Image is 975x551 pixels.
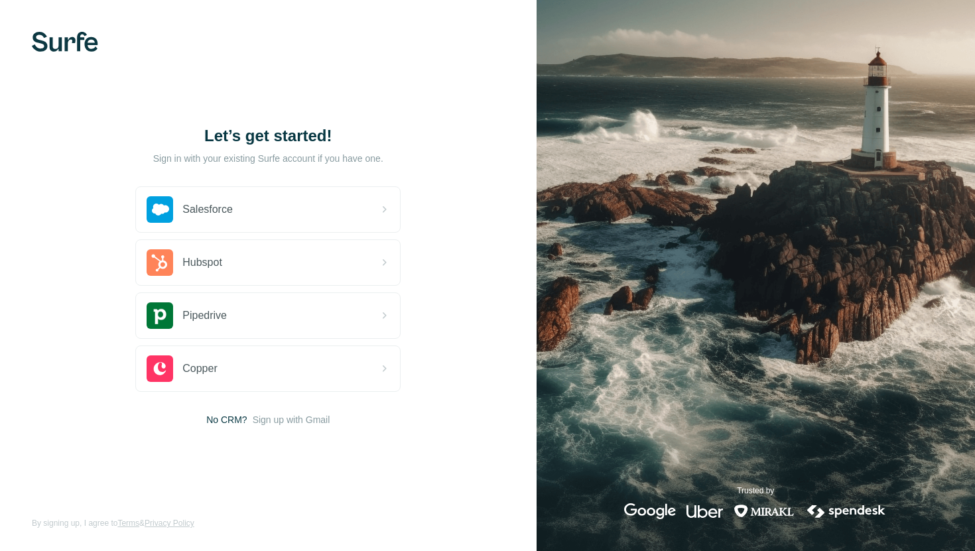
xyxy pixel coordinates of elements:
[805,503,887,519] img: spendesk's logo
[147,249,173,276] img: hubspot's logo
[253,413,330,426] button: Sign up with Gmail
[182,255,222,271] span: Hubspot
[147,355,173,382] img: copper's logo
[624,503,676,519] img: google's logo
[32,517,194,529] span: By signing up, I agree to &
[182,308,227,324] span: Pipedrive
[147,302,173,329] img: pipedrive's logo
[206,413,247,426] span: No CRM?
[32,32,98,52] img: Surfe's logo
[135,125,401,147] h1: Let’s get started!
[145,519,194,528] a: Privacy Policy
[737,485,774,497] p: Trusted by
[147,196,173,223] img: salesforce's logo
[182,202,233,217] span: Salesforce
[153,152,383,165] p: Sign in with your existing Surfe account if you have one.
[117,519,139,528] a: Terms
[182,361,217,377] span: Copper
[686,503,723,519] img: uber's logo
[734,503,795,519] img: mirakl's logo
